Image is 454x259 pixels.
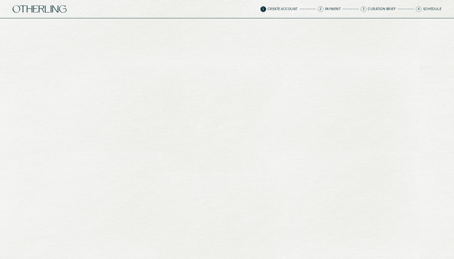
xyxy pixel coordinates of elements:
p: Payment [325,8,341,11]
span: 4 [416,6,422,12]
img: logo [13,5,67,13]
span: 1 [260,6,266,12]
span: 3 [361,6,366,12]
span: 2 [318,6,323,12]
p: Curation Brief [368,8,396,11]
p: Create Account [268,8,298,11]
p: Schedule [423,8,441,11]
